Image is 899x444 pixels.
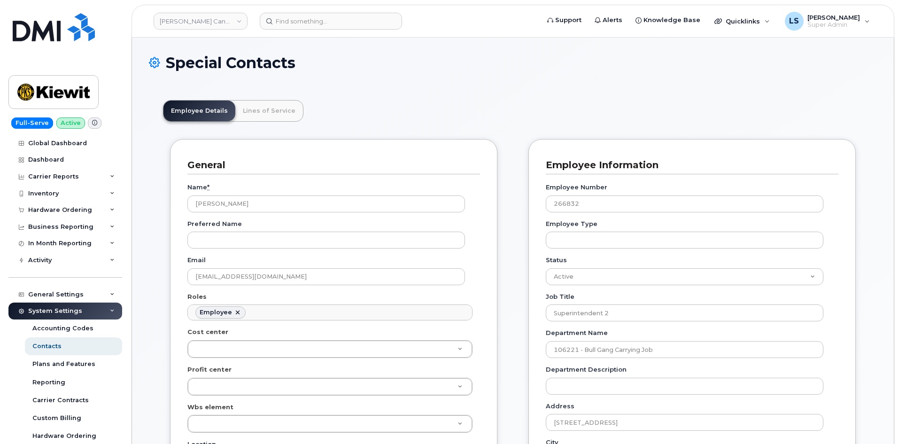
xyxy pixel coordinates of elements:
[163,101,235,121] a: Employee Details
[546,328,608,337] label: Department Name
[149,55,877,71] h1: Special Contacts
[187,183,209,192] label: Name
[546,219,597,228] label: Employee Type
[187,256,206,265] label: Email
[207,183,209,191] abbr: required
[187,365,232,374] label: Profit center
[187,403,233,412] label: Wbs element
[546,159,831,171] h3: Employee Information
[187,219,242,228] label: Preferred Name
[546,292,574,301] label: Job Title
[546,183,607,192] label: Employee Number
[546,402,574,411] label: Address
[187,327,228,336] label: Cost center
[546,256,567,265] label: Status
[187,159,473,171] h3: General
[546,365,627,374] label: Department Description
[200,309,232,316] div: Employee
[235,101,303,121] a: Lines of Service
[187,292,207,301] label: Roles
